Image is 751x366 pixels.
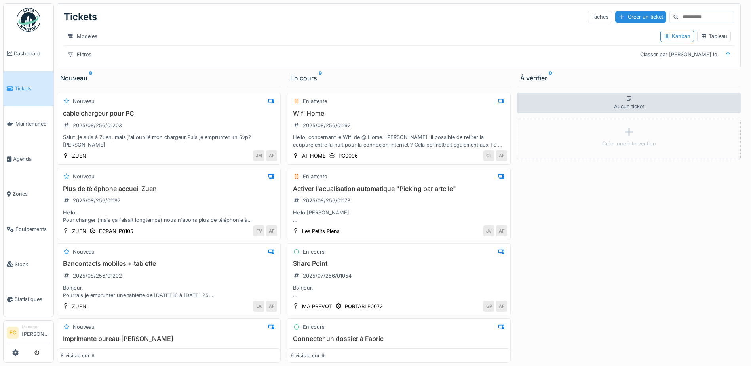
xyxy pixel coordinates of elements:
div: 2025/08/256/01192 [303,122,351,129]
div: 8 visible sur 8 [61,352,95,359]
div: PC0096 [338,152,358,160]
div: 2025/08/256/01202 [73,272,122,280]
div: À vérifier [520,73,738,83]
div: Nouveau [60,73,278,83]
a: Zones [4,177,53,212]
div: Bonjour, Pourrais je emprunter une tablette de [DATE] 18 à [DATE] 25. J'en aurais besoin pour la ... [61,284,277,299]
h3: Imprimante bureau [PERSON_NAME] [61,335,277,343]
div: En cours [290,73,508,83]
div: ZUEN [72,303,86,310]
div: Bonjour, Des fichiers dans [GEOGRAPHIC_DATA] semblent être bloqués en mode actualisation. Les don... [291,284,507,299]
div: En attente [303,97,327,105]
sup: 9 [319,73,322,83]
img: Badge_color-CXgf-gQk.svg [17,8,40,32]
div: Modèles [64,30,101,42]
div: Créer un ticket [615,11,666,22]
a: Dashboard [4,36,53,71]
sup: 0 [549,73,552,83]
div: AF [266,225,277,236]
div: JV [483,225,494,236]
span: Maintenance [15,120,50,128]
span: Zones [13,190,50,198]
li: [PERSON_NAME] [22,324,50,341]
div: En cours [303,248,325,255]
div: JM [253,150,264,161]
div: Hello [PERSON_NAME], Encore une demande Power BI! Peux-tu activer l'actualisation automatique du ... [291,209,507,224]
h3: Share Point [291,260,507,267]
a: EC Manager[PERSON_NAME] [7,324,50,343]
span: Tickets [15,85,50,92]
div: AF [496,150,507,161]
span: Équipements [15,225,50,233]
div: 2025/08/256/01203 [73,122,122,129]
div: 2025/07/256/01054 [303,272,352,280]
a: Maintenance [4,106,53,141]
div: 2025/08/256/01197 [73,197,120,204]
div: Hello, concernant le Wifi de @ Home. [PERSON_NAME] 'il possible de retirer la coupure entre la nu... [291,133,507,149]
div: Créer une intervention [602,140,656,147]
div: Hello, Pour changer (mais ça faisait longtemps) nous n'avons plus de téléphonie à [GEOGRAPHIC_DAT... [61,209,277,224]
div: Classer par [PERSON_NAME] le [637,49,721,60]
span: Dashboard [14,50,50,57]
h3: cable chargeur pour PC [61,110,277,117]
a: Tickets [4,71,53,107]
div: Tableau [701,32,727,40]
div: Aucun ticket [517,93,741,113]
div: 2025/07/256/00982 [303,347,353,355]
div: En cours [303,323,325,331]
div: Tickets [64,7,97,27]
div: FV [253,225,264,236]
h3: Plus de téléphone accueil Zuen [61,185,277,193]
div: Nouveau [73,248,95,255]
h3: Activer l'acualisation automatique "Picking par artcile" [291,185,507,193]
div: ECRAN-P0105 [99,227,133,235]
div: PORTABLE0072 [345,303,383,310]
sup: 8 [89,73,92,83]
div: LA [253,301,264,312]
a: Agenda [4,141,53,177]
a: Statistiques [4,282,53,317]
span: Statistiques [15,295,50,303]
h3: Wifi Home [291,110,507,117]
div: Nouveau [73,173,95,180]
div: ZUEN [72,227,86,235]
div: CL [483,150,494,161]
div: Nouveau [73,323,95,331]
div: Les Petits Riens [302,227,340,235]
div: Manager [22,324,50,330]
div: AF [266,301,277,312]
a: Stock [4,247,53,282]
div: ZUEN [72,152,86,160]
div: GP [483,301,494,312]
li: EC [7,327,19,339]
span: Stock [15,261,50,268]
div: 2025/08/256/01193 [73,347,121,355]
a: Équipements [4,212,53,247]
div: Tâches [588,11,612,23]
div: AF [266,150,277,161]
h3: Connecter un dossier à Fabric [291,335,507,343]
div: En attente [303,173,327,180]
div: Filtres [64,49,95,60]
div: MA PREVOT [302,303,332,310]
span: Agenda [13,155,50,163]
div: 2025/08/256/01173 [303,197,350,204]
div: Kanban [664,32,690,40]
div: AF [496,225,507,236]
div: 9 visible sur 9 [291,352,325,359]
div: Salut ,je suis à Zuen, mais j'ai oublié mon chargeur,Puis je emprunter un Svp? [PERSON_NAME] [61,133,277,149]
div: Nouveau [73,97,95,105]
div: AT HOME [302,152,326,160]
div: AF [496,301,507,312]
h3: Bancontacts mobiles + tablette [61,260,277,267]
